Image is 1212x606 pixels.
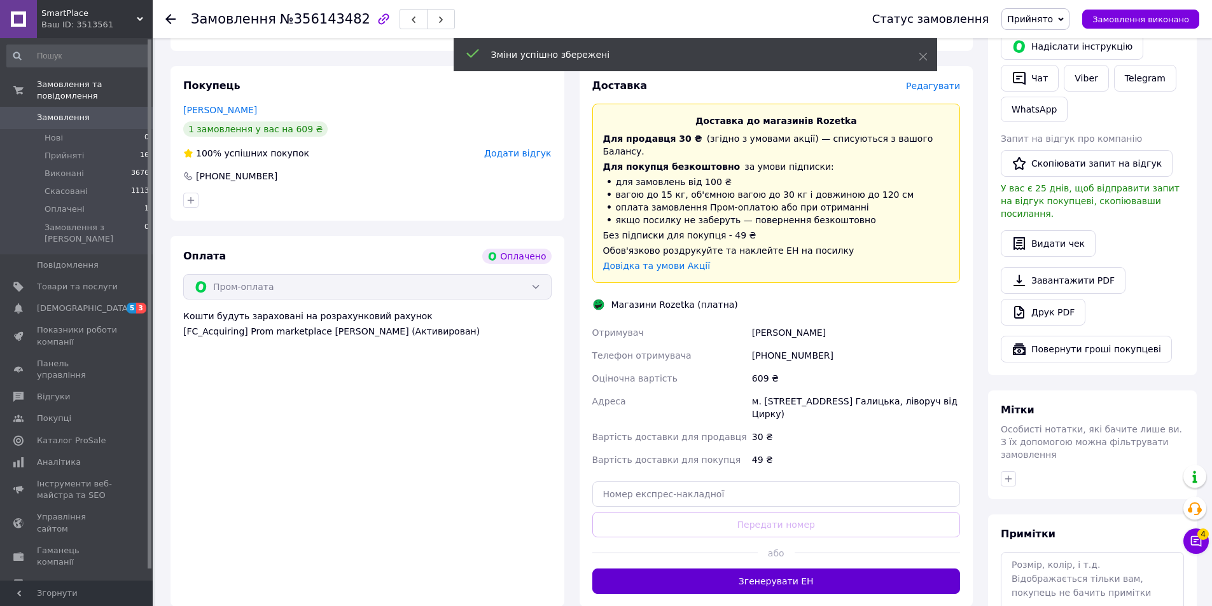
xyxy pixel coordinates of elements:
[191,11,276,27] span: Замовлення
[37,281,118,293] span: Товари та послуги
[1001,150,1173,177] button: Скопіювати запит на відгук
[592,396,626,406] span: Адреса
[695,116,857,126] span: Доставка до магазинів Rozetka
[749,390,963,425] div: м. [STREET_ADDRESS] Галицька, ліворуч від Цирку)
[131,186,149,197] span: 1113
[183,250,226,262] span: Оплата
[37,391,70,403] span: Відгуки
[140,150,149,162] span: 16
[592,568,961,594] button: Згенерувати ЕН
[37,478,118,501] span: Інструменти веб-майстра та SEO
[183,105,257,115] a: [PERSON_NAME]
[45,132,63,144] span: Нові
[45,168,84,179] span: Виконані
[37,358,118,381] span: Панель управління
[1197,525,1209,537] span: 4
[280,11,370,27] span: №356143482
[592,432,747,442] span: Вартість доставки для продавця
[1001,230,1096,257] button: Видати чек
[1001,97,1068,122] a: WhatsApp
[1001,424,1182,460] span: Особисті нотатки, які бачите лише ви. З їх допомогою можна фільтрувати замовлення
[41,8,137,19] span: SmartPlace
[603,160,950,173] div: за умови підписки:
[1001,65,1059,92] button: Чат
[1114,65,1176,92] a: Telegram
[131,168,149,179] span: 3676
[592,79,648,92] span: Доставка
[183,325,552,338] div: [FC_Acquiring] Prom marketplace [PERSON_NAME] (Активирован)
[603,214,950,226] li: якщо посилку не заберуть — повернення безкоштовно
[165,13,176,25] div: Повернутися назад
[45,150,84,162] span: Прийняті
[45,203,85,215] span: Оплачені
[603,176,950,188] li: для замовлень від 100 ₴
[1001,404,1034,416] span: Мітки
[592,481,961,507] input: Номер експрес-накладної
[136,303,146,313] span: 3
[37,259,99,271] span: Повідомлення
[758,547,795,560] span: або
[45,222,144,245] span: Замовлення з [PERSON_NAME]
[144,203,149,215] span: 1
[592,373,678,383] span: Оціночна вартість
[491,48,887,61] div: Зміни успішно збережені
[37,413,71,424] span: Покупці
[749,448,963,471] div: 49 ₴
[37,435,106,446] span: Каталог ProSale
[603,244,950,257] div: Обов'язково роздрукуйте та наклейте ЕН на посилку
[603,188,950,201] li: вагою до 15 кг, об'ємною вагою до 30 кг і довжиною до 120 см
[45,186,88,197] span: Скасовані
[37,578,69,589] span: Маркет
[144,222,149,245] span: 0
[37,511,118,534] span: Управління сайтом
[1007,14,1053,24] span: Прийнято
[749,425,963,448] div: 30 ₴
[749,321,963,344] div: [PERSON_NAME]
[37,545,118,568] span: Гаманець компанії
[603,229,950,242] div: Без підписки для покупця - 49 ₴
[37,324,118,347] span: Показники роботи компанії
[1001,183,1180,219] span: У вас є 25 днів, щоб відправити запит на відгук покупцеві, скопіювавши посилання.
[183,147,309,160] div: успішних покупок
[37,457,81,468] span: Аналітика
[1001,336,1172,362] button: Повернути гроші покупцеві
[608,298,741,311] div: Магазини Rozetka (платна)
[1001,299,1085,326] a: Друк PDF
[195,170,279,182] div: [PHONE_NUMBER]
[183,310,552,338] div: Кошти будуть зараховані на розрахунковий рахунок
[183,121,328,137] div: 1 замовлення у вас на 609 ₴
[37,303,131,314] span: [DEMOGRAPHIC_DATA]
[1183,528,1209,554] button: Чат з покупцем4
[749,367,963,390] div: 609 ₴
[127,303,137,313] span: 5
[37,112,90,123] span: Замовлення
[37,79,153,102] span: Замовлення та повідомлення
[484,148,551,158] span: Додати відгук
[749,344,963,367] div: [PHONE_NUMBER]
[41,19,153,31] div: Ваш ID: 3513561
[906,81,960,91] span: Редагувати
[482,249,551,264] div: Оплачено
[603,162,741,172] span: Для покупця безкоштовно
[1064,65,1108,92] a: Viber
[872,13,989,25] div: Статус замовлення
[603,201,950,214] li: оплата замовлення Пром-оплатою або при отриманні
[592,455,741,465] span: Вартість доставки для покупця
[603,261,711,271] a: Довідка та умови Акції
[183,79,240,92] span: Покупець
[1001,33,1143,60] button: Надіслати інструкцію
[1092,15,1189,24] span: Замовлення виконано
[603,132,950,158] div: (згідно з умовами акції) — списуються з вашого Балансу.
[1001,134,1142,144] span: Запит на відгук про компанію
[592,327,644,338] span: Отримувач
[603,134,702,144] span: Для продавця 30 ₴
[6,45,150,67] input: Пошук
[1082,10,1199,29] button: Замовлення виконано
[1001,267,1125,294] a: Завантажити PDF
[196,148,221,158] span: 100%
[592,350,692,361] span: Телефон отримувача
[144,132,149,144] span: 0
[1001,528,1055,540] span: Примітки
